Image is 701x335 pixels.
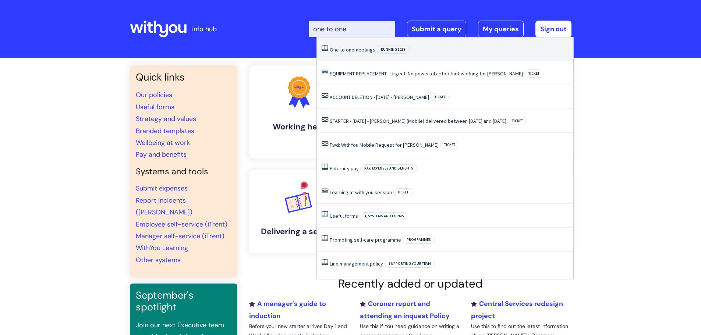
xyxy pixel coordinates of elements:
a: Delivering a service [249,170,349,253]
a: Paternity pay [330,165,359,172]
a: Central Services redesign project [471,299,563,320]
a: Report incidents ([PERSON_NAME]) [136,196,192,217]
a: Line management policy [330,260,383,267]
a: Branded templates [136,126,194,135]
a: Pay and benefits [136,150,187,159]
span: Ticket [431,93,450,101]
span: Pay, expenses and benefits [360,164,417,172]
h4: Systems and tools [136,167,231,177]
a: Submit expenses [136,184,188,193]
h3: September's spotlight [136,289,231,313]
span: one [346,46,354,53]
a: Employee self-service (iTrent) [136,220,227,229]
a: Other systems [136,256,181,264]
a: Working here [249,65,349,158]
h3: Quick links [136,71,231,83]
span: Ticket [524,70,544,78]
a: WithYou Learning [136,243,188,252]
span: IT, systems and forms [360,212,408,220]
h2: Recently added or updated [249,277,571,291]
span: Supporting your team [385,260,435,268]
a: Strategy and values [136,114,196,123]
a: Wellbeing at work [136,138,190,147]
input: Search [309,21,395,37]
span: Ticket [508,117,527,125]
p: info hub [192,23,217,35]
a: Coroner report and attending an inquest Policy [360,299,450,320]
a: Useful forms [330,213,358,219]
a: A manager's guide to induction [249,299,326,320]
a: Sign out [535,21,571,38]
div: | - [309,21,571,38]
a: Fwd: WithYou Mobile Request for [PERSON_NAME] [330,142,439,148]
a: One to onemeetings [330,46,375,53]
span: to [340,46,345,53]
span: Ticket [440,141,459,149]
a: Manager self-service (iTrent) [136,232,224,240]
a: Our policies [136,90,172,99]
a: Useful forms [136,103,174,111]
span: Programmes [403,236,435,244]
span: Running 121s [377,46,410,54]
a: STARTER - [DATE] - [PERSON_NAME] (Mobile) delivered between [DATE] and [DATE] [330,118,506,124]
span: Ticket [393,188,413,196]
a: Promoting self-care programme [330,236,401,243]
a: My queries [478,21,524,38]
span: to [429,70,434,77]
h4: Working here [255,122,343,132]
a: EQUIPMENT REPLACEMENT - Urgent: No powertoLaptop /not working for [PERSON_NAME] [330,70,523,77]
a: Submit a query [407,21,466,38]
a: Learning at with you session [330,189,392,196]
span: One [330,46,339,53]
a: ACCOUNT DELETION - [DATE] - [PERSON_NAME] [330,94,429,100]
h4: Delivering a service [255,227,343,236]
